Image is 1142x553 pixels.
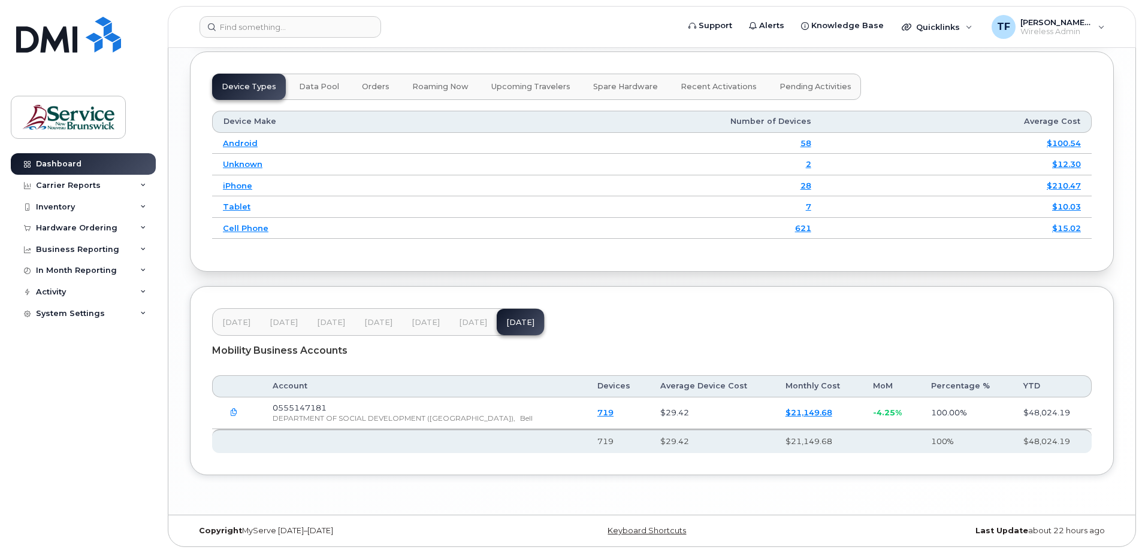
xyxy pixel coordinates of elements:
[212,111,470,132] th: Device Make
[273,414,515,423] span: DEPARTMENT OF SOCIAL DEVELOPMENT ([GEOGRAPHIC_DATA]),
[795,223,811,233] a: 621
[190,526,498,536] div: MyServe [DATE]–[DATE]
[1047,181,1081,190] a: $210.47
[222,318,250,327] span: [DATE]
[1013,429,1092,453] th: $48,024.19
[793,14,892,38] a: Knowledge Base
[1052,159,1081,169] a: $12.30
[608,526,686,535] a: Keyboard Shortcuts
[920,375,1013,397] th: Percentage %
[1013,397,1092,429] td: $48,024.19
[597,408,614,417] a: 719
[199,526,242,535] strong: Copyright
[1052,202,1081,211] a: $10.03
[681,82,757,92] span: Recent Activations
[800,138,811,148] a: 58
[699,20,732,32] span: Support
[459,318,487,327] span: [DATE]
[975,526,1028,535] strong: Last Update
[649,429,775,453] th: $29.42
[212,336,1092,366] div: Mobility Business Accounts
[916,22,960,32] span: Quicklinks
[920,397,1013,429] td: 100.00%
[811,20,884,32] span: Knowledge Base
[800,181,811,190] a: 28
[1047,138,1081,148] a: $100.54
[1013,375,1092,397] th: YTD
[362,82,389,92] span: Orders
[587,429,649,453] th: 719
[273,403,327,412] span: 0555147181
[806,202,811,211] a: 7
[593,82,658,92] span: Spare Hardware
[983,15,1113,39] div: Torres-Flores, Fernando (SD/DS)
[1020,27,1092,37] span: Wireless Admin
[862,375,920,397] th: MoM
[780,82,851,92] span: Pending Activities
[822,111,1092,132] th: Average Cost
[680,14,741,38] a: Support
[920,429,1013,453] th: 100%
[873,408,902,417] span: -4.25%
[806,159,811,169] a: 2
[1020,17,1092,27] span: [PERSON_NAME] (SD/DS)
[806,526,1114,536] div: about 22 hours ago
[649,397,775,429] td: $29.42
[775,375,862,397] th: Monthly Cost
[1052,223,1081,233] a: $15.02
[520,414,533,423] span: Bell
[223,202,250,211] a: Tablet
[759,20,784,32] span: Alerts
[491,82,570,92] span: Upcoming Travelers
[741,14,793,38] a: Alerts
[223,138,258,148] a: Android
[587,375,649,397] th: Devices
[223,159,262,169] a: Unknown
[317,318,345,327] span: [DATE]
[299,82,339,92] span: Data Pool
[364,318,392,327] span: [DATE]
[785,408,832,417] a: $21,149.68
[200,16,381,38] input: Find something...
[223,181,252,190] a: iPhone
[412,82,469,92] span: Roaming Now
[412,318,440,327] span: [DATE]
[262,375,587,397] th: Account
[997,20,1010,34] span: TF
[649,375,775,397] th: Average Device Cost
[893,15,981,39] div: Quicklinks
[470,111,822,132] th: Number of Devices
[223,223,268,233] a: Cell Phone
[270,318,298,327] span: [DATE]
[775,429,862,453] th: $21,149.68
